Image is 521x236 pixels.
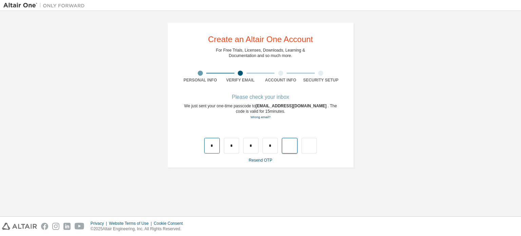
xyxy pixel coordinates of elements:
img: youtube.svg [75,223,84,230]
div: Verify Email [220,77,261,83]
div: Security Setup [301,77,341,83]
p: © 2025 Altair Engineering, Inc. All Rights Reserved. [91,226,187,232]
img: facebook.svg [41,223,48,230]
a: Go back to the registration form [250,115,270,119]
div: Personal Info [180,77,220,83]
span: [EMAIL_ADDRESS][DOMAIN_NAME] [255,104,328,108]
div: Website Terms of Use [109,221,154,226]
div: Privacy [91,221,109,226]
div: We just sent your one-time passcode to . The code is valid for 15 minutes. [180,103,341,120]
div: For Free Trials, Licenses, Downloads, Learning & Documentation and so much more. [216,48,305,58]
a: Resend OTP [249,158,272,163]
div: Create an Altair One Account [208,35,313,43]
div: Account Info [260,77,301,83]
img: Altair One [3,2,88,9]
img: instagram.svg [52,223,59,230]
div: Please check your inbox [180,95,341,99]
img: linkedin.svg [63,223,71,230]
div: Cookie Consent [154,221,187,226]
img: altair_logo.svg [2,223,37,230]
